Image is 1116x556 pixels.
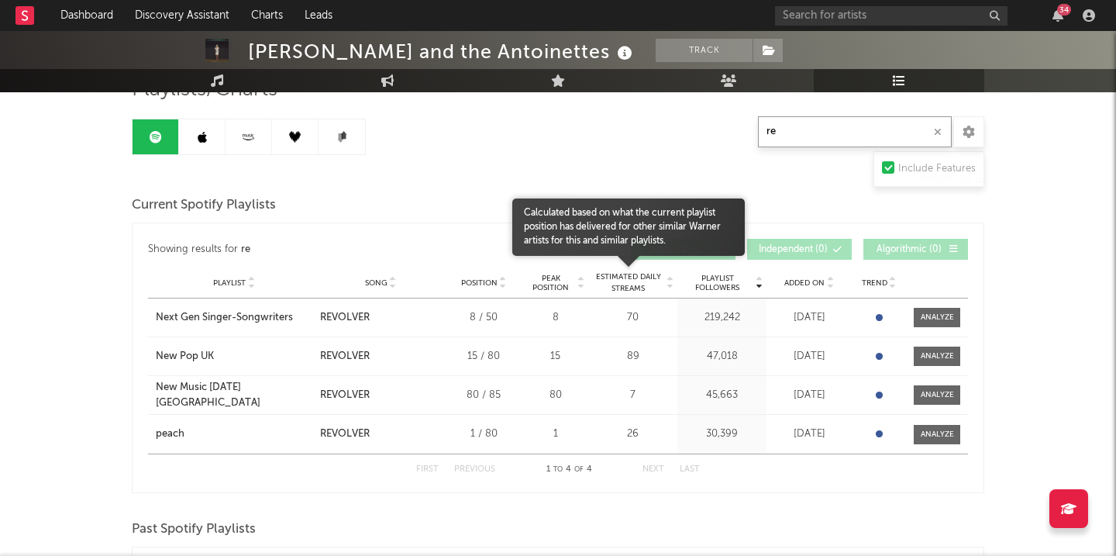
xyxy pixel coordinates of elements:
[132,196,276,215] span: Current Spotify Playlists
[592,426,673,442] div: 26
[449,426,518,442] div: 1 / 80
[132,520,256,539] span: Past Spotify Playlists
[320,388,370,403] div: REVOLVER
[592,349,673,364] div: 89
[156,310,312,326] a: Next Gen Singer-Songwriters
[156,426,184,442] div: peach
[656,39,753,62] button: Track
[156,349,312,364] a: New Pop UK
[770,426,848,442] div: [DATE]
[770,349,848,364] div: [DATE]
[758,116,952,147] input: Search Playlists/Charts
[863,239,968,260] button: Algorithmic(0)
[757,245,828,254] span: Independent ( 0 )
[526,426,584,442] div: 1
[449,388,518,403] div: 80 / 85
[747,239,852,260] button: Independent(0)
[461,278,498,288] span: Position
[156,349,214,364] div: New Pop UK
[320,426,370,442] div: REVOLVER
[512,206,745,248] span: Calculated based on what the current playlist position has delivered for other similar Warner art...
[526,349,584,364] div: 15
[148,239,558,260] div: Showing results for
[681,388,763,403] div: 45,663
[1057,4,1071,16] div: 34
[526,310,584,326] div: 8
[574,466,584,473] span: of
[449,349,518,364] div: 15 / 80
[156,380,312,410] a: New Music [DATE] [GEOGRAPHIC_DATA]
[898,160,976,178] div: Include Features
[642,465,664,474] button: Next
[553,466,563,473] span: to
[770,388,848,403] div: [DATE]
[449,310,518,326] div: 8 / 50
[132,81,277,99] span: Playlists/Charts
[213,278,246,288] span: Playlist
[526,461,611,479] div: 1 4 4
[156,310,293,326] div: Next Gen Singer-Songwriters
[454,465,495,474] button: Previous
[592,310,673,326] div: 70
[681,426,763,442] div: 30,399
[526,274,575,292] span: Peak Position
[320,310,370,326] div: REVOLVER
[526,388,584,403] div: 80
[365,278,387,288] span: Song
[770,310,848,326] div: [DATE]
[416,465,439,474] button: First
[592,388,673,403] div: 7
[784,278,825,288] span: Added On
[241,240,250,259] div: re
[248,39,636,64] div: [PERSON_NAME] and the Antoinettes
[681,274,753,292] span: Playlist Followers
[862,278,887,288] span: Trend
[873,245,945,254] span: Algorithmic ( 0 )
[592,271,664,295] span: Estimated Daily Streams
[680,465,700,474] button: Last
[320,349,370,364] div: REVOLVER
[156,426,312,442] a: peach
[1052,9,1063,22] button: 34
[681,349,763,364] div: 47,018
[775,6,1007,26] input: Search for artists
[681,310,763,326] div: 219,242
